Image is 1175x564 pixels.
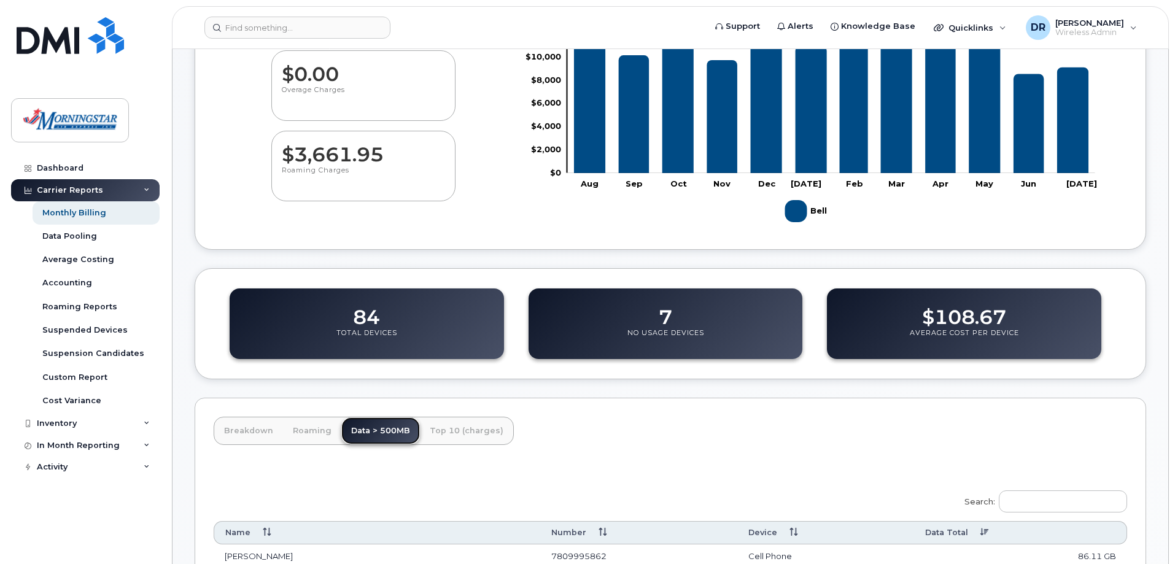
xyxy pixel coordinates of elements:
tspan: May [975,178,993,188]
tspan: $10,000 [525,51,561,61]
tspan: Mar [888,178,905,188]
dd: $108.67 [922,294,1006,328]
tspan: Nov [713,178,731,188]
a: Breakdown [214,417,283,444]
dd: $0.00 [282,51,445,85]
tspan: Jun [1021,178,1036,188]
tspan: [DATE] [791,178,821,188]
div: Quicklinks [925,15,1015,40]
input: Search: [999,490,1127,512]
tspan: $0 [550,167,561,177]
p: Overage Charges [282,85,445,107]
p: No Usage Devices [627,328,704,350]
div: Don Ryan [1017,15,1146,40]
tspan: $2,000 [531,144,561,153]
tspan: Dec [758,178,776,188]
th: Device: activate to sort column ascending [737,521,914,544]
span: Support [726,20,760,33]
tspan: Apr [932,178,948,188]
span: Wireless Admin [1055,28,1124,37]
th: Name: activate to sort column ascending [214,521,540,544]
tspan: $4,000 [531,121,561,131]
span: [PERSON_NAME] [1055,18,1124,28]
a: Knowledge Base [822,14,924,39]
tspan: Sep [626,178,643,188]
a: Top 10 (charges) [420,417,513,444]
a: Data > 500MB [341,417,420,444]
tspan: Feb [846,178,863,188]
input: Find something... [204,17,390,39]
p: Roaming Charges [282,166,445,188]
p: Total Devices [336,328,397,350]
dd: 7 [659,294,672,328]
tspan: $8,000 [531,74,561,84]
dd: $3,661.95 [282,131,445,166]
p: Average Cost Per Device [910,328,1019,350]
th: Data Total: activate to sort column ascending [914,521,1127,544]
span: DR [1031,20,1045,35]
tspan: Oct [670,178,687,188]
span: Quicklinks [948,23,993,33]
a: Support [707,14,769,39]
tspan: [DATE] [1066,178,1097,188]
label: Search: [956,482,1127,517]
span: Knowledge Base [841,20,915,33]
g: Legend [785,195,830,227]
tspan: Aug [580,178,599,188]
th: Number: activate to sort column ascending [540,521,738,544]
a: Alerts [769,14,822,39]
g: Bell [785,195,830,227]
span: Alerts [788,20,813,33]
tspan: $6,000 [531,98,561,107]
dd: 84 [353,294,380,328]
a: Roaming [283,417,341,444]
